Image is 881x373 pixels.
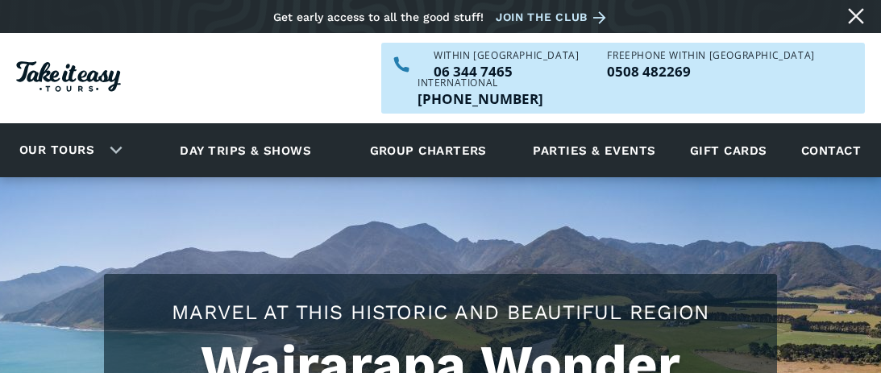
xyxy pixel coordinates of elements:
[434,51,579,60] div: WITHIN [GEOGRAPHIC_DATA]
[434,64,579,78] p: 06 344 7465
[843,3,869,29] a: Close message
[607,51,814,60] div: Freephone WITHIN [GEOGRAPHIC_DATA]
[793,128,869,172] a: Contact
[120,298,761,326] h2: Marvel at this historic and beautiful region
[418,92,543,106] a: Call us outside of NZ on +6463447465
[607,64,814,78] p: 0508 482269
[496,7,612,27] a: Join the club
[607,64,814,78] a: Call us freephone within NZ on 0508482269
[525,128,663,172] a: Parties & events
[7,131,106,169] a: Our tours
[682,128,775,172] a: Gift cards
[273,10,484,23] div: Get early access to all the good stuff!
[16,53,121,104] a: Homepage
[434,64,579,78] a: Call us within NZ on 063447465
[160,128,331,172] a: Day trips & shows
[418,78,543,88] div: International
[16,61,121,92] img: Take it easy Tours logo
[350,128,507,172] a: Group charters
[418,92,543,106] p: [PHONE_NUMBER]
